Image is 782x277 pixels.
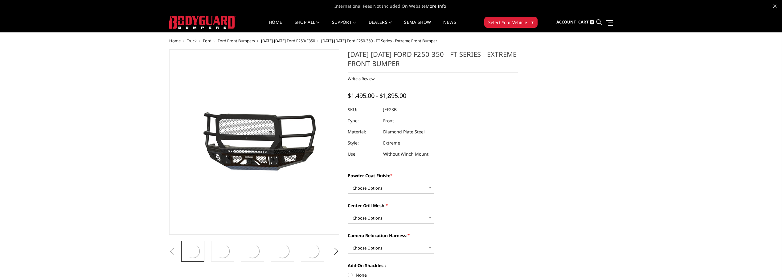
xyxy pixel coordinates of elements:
[590,20,594,24] span: 0
[348,76,375,82] a: Write a Review
[184,243,201,260] img: 2023-2026 Ford F250-350 - FT Series - Extreme Front Bumper
[168,247,177,256] button: Previous
[383,137,400,149] dd: Extreme
[488,19,527,26] span: Select Your Vehicle
[383,149,428,160] dd: Without Winch Mount
[214,243,231,260] img: 2023-2026 Ford F250-350 - FT Series - Extreme Front Bumper
[556,19,576,25] span: Account
[274,243,291,260] img: 2023-2026 Ford F250-350 - FT Series - Extreme Front Bumper
[578,14,594,31] a: Cart 0
[383,126,425,137] dd: Diamond Plate Steel
[348,172,518,179] label: Powder Coat Finish:
[177,106,331,178] img: 2023-2026 Ford F250-350 - FT Series - Extreme Front Bumper
[556,14,576,31] a: Account
[348,91,406,100] span: $1,495.00 - $1,895.00
[295,20,320,32] a: shop all
[348,262,518,269] label: Add-On Shackles :
[244,243,261,260] img: 2023-2026 Ford F250-350 - FT Series - Extreme Front Bumper
[531,19,534,25] span: ▾
[348,149,379,160] dt: Use:
[261,38,315,44] a: [DATE]-[DATE] Ford F250/F350
[369,20,392,32] a: Dealers
[348,202,518,209] label: Center Grill Mesh:
[321,38,437,44] span: [DATE]-[DATE] Ford F250-350 - FT Series - Extreme Front Bumper
[578,19,589,25] span: Cart
[348,126,379,137] dt: Material:
[331,247,341,256] button: Next
[169,49,339,235] a: 2023-2026 Ford F250-350 - FT Series - Extreme Front Bumper
[348,115,379,126] dt: Type:
[404,20,431,32] a: SEMA Show
[187,38,197,44] a: Truck
[348,49,518,73] h1: [DATE]-[DATE] Ford F250-350 - FT Series - Extreme Front Bumper
[383,104,397,115] dd: JEF23B
[348,137,379,149] dt: Style:
[348,104,379,115] dt: SKU:
[169,38,181,44] a: Home
[269,20,282,32] a: Home
[203,38,211,44] a: Ford
[348,232,518,239] label: Camera Relocation Harness:
[332,20,356,32] a: Support
[218,38,255,44] a: Ford Front Bumpers
[304,243,321,260] img: 2023-2026 Ford F250-350 - FT Series - Extreme Front Bumper
[484,17,538,28] button: Select Your Vehicle
[443,20,456,32] a: News
[426,3,446,9] a: More Info
[383,115,394,126] dd: Front
[169,16,235,29] img: BODYGUARD BUMPERS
